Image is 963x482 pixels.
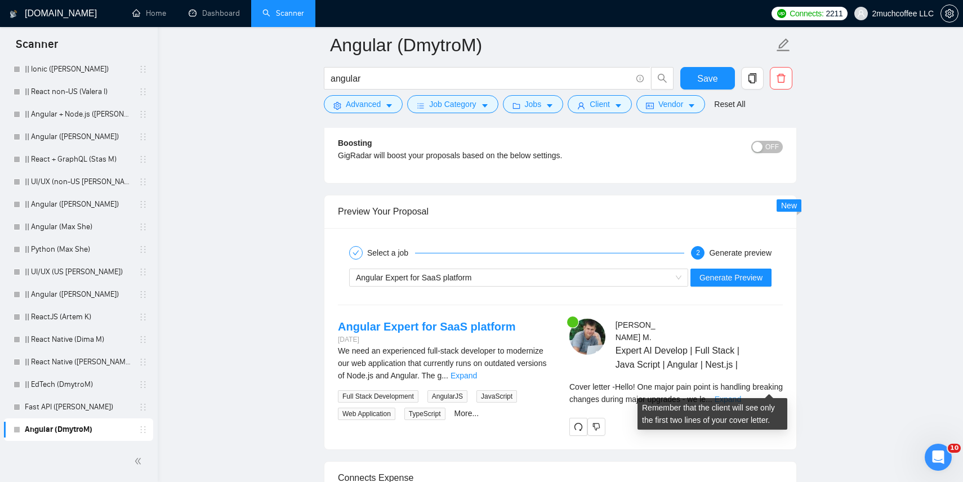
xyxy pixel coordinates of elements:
[616,343,750,372] span: Expert AI Develop | Full Stack | Java Script | Angular | Nest.js |
[10,5,17,23] img: logo
[25,373,132,396] a: || EdTech (DmytroM)
[139,245,148,254] span: holder
[770,73,792,83] span: delete
[857,10,865,17] span: user
[765,141,779,153] span: OFF
[139,290,148,299] span: holder
[338,408,395,420] span: Web Application
[139,425,148,434] span: holder
[25,81,132,103] a: || React non-US (Valera I)
[25,396,132,418] a: Fast API ([PERSON_NAME])
[690,269,772,287] button: Generate Preview
[139,358,148,367] span: holder
[941,9,958,18] span: setting
[637,398,787,430] div: Remember that the client will see only the first two lines of your cover letter.
[652,73,673,83] span: search
[587,418,605,436] button: dislike
[776,38,791,52] span: edit
[132,8,166,18] a: homeHome
[338,149,672,162] div: GigRadar will boost your proposals based on the below settings.
[948,444,961,453] span: 10
[139,380,148,389] span: holder
[770,67,792,90] button: delete
[25,216,132,238] a: || Angular (Max She)
[25,351,132,373] a: || React Native ([PERSON_NAME])
[262,8,304,18] a: searchScanner
[570,422,587,431] span: redo
[330,31,774,59] input: Scanner name...
[25,238,132,261] a: || Python (Max She)
[525,98,542,110] span: Jobs
[512,101,520,110] span: folder
[139,200,148,209] span: holder
[139,132,148,141] span: holder
[714,98,745,110] a: Reset All
[777,9,786,18] img: upwork-logo.png
[697,72,717,86] span: Save
[592,422,600,431] span: dislike
[651,67,674,90] button: search
[139,155,148,164] span: holder
[385,101,393,110] span: caret-down
[367,246,415,260] div: Select a job
[25,328,132,351] a: || React Native (Dima M)
[454,409,479,418] a: More...
[569,381,783,405] div: Remember that the client will see only the first two lines of your cover letter.
[429,98,476,110] span: Job Category
[569,382,783,404] span: Cover letter - Hello! One major pain point is handling breaking changes during major upgrades - w...
[614,101,622,110] span: caret-down
[139,403,148,412] span: holder
[338,346,546,380] span: We need an experienced full-stack developer to modernize our web application that currently runs ...
[139,313,148,322] span: holder
[503,95,564,113] button: folderJobscaret-down
[333,101,341,110] span: setting
[139,177,148,186] span: holder
[25,193,132,216] a: || Angular ([PERSON_NAME])
[940,5,958,23] button: setting
[568,95,632,113] button: userClientcaret-down
[636,95,705,113] button: idcardVendorcaret-down
[646,101,654,110] span: idcard
[139,65,148,74] span: holder
[569,319,605,355] img: c10iUbc_8HYqYTx-OPyAkUcA7VUbju6V7xqc16-_F5KK0lHls7KU25Zw3Ofq0AgDAW
[7,36,67,60] span: Scanner
[25,283,132,306] a: || Angular ([PERSON_NAME])
[481,101,489,110] span: caret-down
[139,110,148,119] span: holder
[139,267,148,276] span: holder
[940,9,958,18] a: setting
[442,371,448,380] span: ...
[427,390,467,403] span: AngularJS
[346,98,381,110] span: Advanced
[324,95,403,113] button: settingAdvancedcaret-down
[338,334,516,345] div: [DATE]
[781,201,797,210] span: New
[25,306,132,328] a: || ReactJS (Artem K)
[25,126,132,148] a: || Angular ([PERSON_NAME])
[25,58,132,81] a: || Ionic ([PERSON_NAME])
[25,148,132,171] a: || React + GraphQL (Stas M)
[189,8,240,18] a: dashboardDashboard
[451,371,477,380] a: Expand
[680,67,735,90] button: Save
[356,273,471,282] span: Angular Expert for SaaS platform
[826,7,843,20] span: 2211
[688,101,695,110] span: caret-down
[338,320,516,333] a: Angular Expert for SaaS platform
[338,195,783,227] div: Preview Your Proposal
[742,73,763,83] span: copy
[696,249,700,257] span: 2
[925,444,952,471] iframe: Intercom live chat
[790,7,823,20] span: Connects:
[404,408,445,420] span: TypeScript
[25,171,132,193] a: || UI/UX (non-US [PERSON_NAME])
[134,456,145,467] span: double-left
[25,261,132,283] a: || UI/UX (US [PERSON_NAME])
[616,320,656,342] span: [PERSON_NAME] M .
[636,75,644,82] span: info-circle
[569,418,587,436] button: redo
[476,390,517,403] span: JavaScript
[139,335,148,344] span: holder
[25,103,132,126] a: || Angular + Node.js ([PERSON_NAME] E)
[577,101,585,110] span: user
